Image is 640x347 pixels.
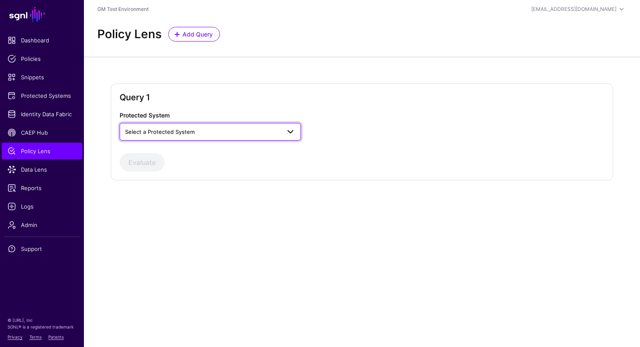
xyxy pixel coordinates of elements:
[29,334,42,339] a: Terms
[97,6,149,12] a: GM Test Environment
[2,69,82,86] a: Snippets
[2,217,82,233] a: Admin
[2,106,82,123] a: Identity Data Fabric
[120,92,604,102] h2: Query 1
[8,91,76,100] span: Protected Systems
[8,317,76,324] p: © [URL], Inc
[2,198,82,215] a: Logs
[2,143,82,159] a: Policy Lens
[2,50,82,67] a: Policies
[8,55,76,63] span: Policies
[2,32,82,49] a: Dashboard
[8,165,76,174] span: Data Lens
[120,111,170,120] label: Protected System
[8,110,76,118] span: Identity Data Fabric
[8,147,76,155] span: Policy Lens
[8,184,76,192] span: Reports
[8,245,76,253] span: Support
[8,36,76,44] span: Dashboard
[2,161,82,178] a: Data Lens
[48,334,64,339] a: Patents
[8,73,76,81] span: Snippets
[8,202,76,211] span: Logs
[8,128,76,137] span: CAEP Hub
[8,334,23,339] a: Privacy
[8,324,76,330] p: SGNL® is a registered trademark
[97,27,162,42] h2: Policy Lens
[8,221,76,229] span: Admin
[2,87,82,104] a: Protected Systems
[2,180,82,196] a: Reports
[5,5,79,23] a: SGNL
[125,128,195,135] span: Select a Protected System
[182,30,214,39] span: Add Query
[531,5,616,13] div: [EMAIL_ADDRESS][DOMAIN_NAME]
[2,124,82,141] a: CAEP Hub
